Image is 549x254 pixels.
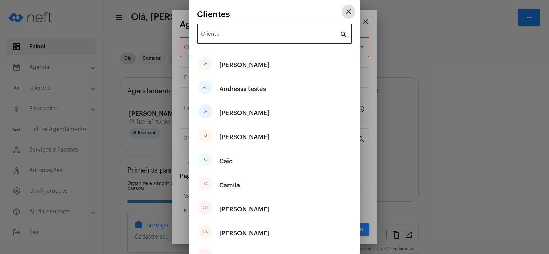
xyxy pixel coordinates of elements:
mat-icon: search [340,30,348,38]
div: A [199,104,212,118]
div: C [199,153,212,166]
span: Clientes [197,10,230,19]
div: [PERSON_NAME] [219,103,270,123]
div: Andressa testes [219,79,266,99]
mat-icon: close [344,8,353,16]
div: [PERSON_NAME] [219,127,270,147]
div: A [199,56,212,70]
div: C [199,177,212,190]
div: CT [199,201,212,214]
div: Camila [219,175,240,196]
div: Caio [219,151,233,172]
div: AT [199,80,212,94]
input: Pesquisar cliente [201,32,340,38]
div: [PERSON_NAME] [219,55,270,75]
div: CV [199,225,212,239]
div: [PERSON_NAME] [219,223,270,244]
div: B [199,129,212,142]
div: [PERSON_NAME] [219,199,270,220]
